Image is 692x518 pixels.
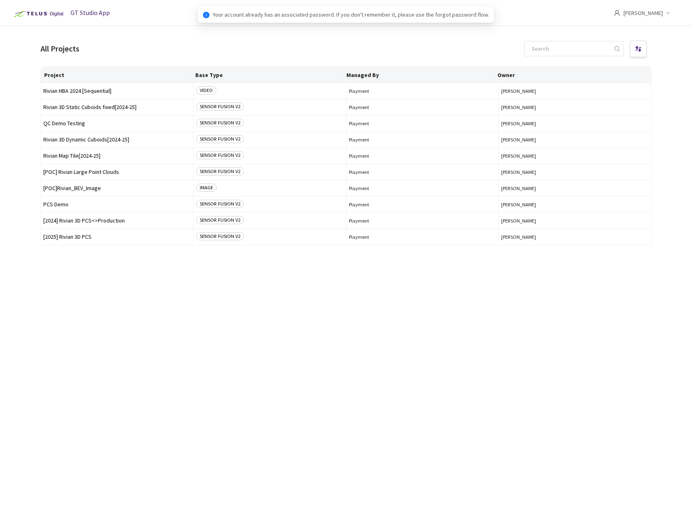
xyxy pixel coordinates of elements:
[349,88,496,94] span: Playment
[349,153,496,159] span: Playment
[666,11,670,15] span: down
[343,67,494,83] th: Managed By
[349,137,496,143] span: Playment
[43,120,191,126] span: QC Demo Testing
[196,184,217,192] span: IMAGE
[501,234,649,240] button: [PERSON_NAME]
[196,216,244,224] span: SENSOR FUSION V2
[527,41,613,56] input: Search
[43,137,191,143] span: Rivian 3D Dynamic Cuboids[2024-25]
[614,10,620,16] span: user
[41,43,79,55] div: All Projects
[196,86,216,94] span: VIDEO
[43,104,191,110] span: Rivian 3D Static Cuboids fixed[2024-25]
[43,201,191,208] span: PCS Demo
[213,10,489,19] span: Your account already has an associated password. If you don't remember it, please use the forgot ...
[349,120,496,126] span: Playment
[349,201,496,208] span: Playment
[10,7,66,20] img: Telus
[501,104,649,110] button: [PERSON_NAME]
[43,234,191,240] span: [2025] Rivian 3D PCS
[41,67,192,83] th: Project
[494,67,645,83] th: Owner
[196,200,244,208] span: SENSOR FUSION V2
[349,185,496,191] span: Playment
[501,137,649,143] button: [PERSON_NAME]
[43,88,191,94] span: Rivian HBA 2024 [Sequential]
[192,67,343,83] th: Base Type
[43,153,191,159] span: Rivian Map Tile[2024-25]
[349,234,496,240] span: Playment
[43,218,191,224] span: [2024] Rivian 3D PCS<>Production
[196,151,244,159] span: SENSOR FUSION V2
[43,185,191,191] span: [POC]Rivian_BEV_Image
[501,88,649,94] button: [PERSON_NAME]
[501,185,649,191] button: [PERSON_NAME]
[501,169,649,175] button: [PERSON_NAME]
[196,167,244,176] span: SENSOR FUSION V2
[349,218,496,224] span: Playment
[349,104,496,110] span: Playment
[203,12,209,18] span: info-circle
[501,153,649,159] button: [PERSON_NAME]
[196,232,244,240] span: SENSOR FUSION V2
[501,218,649,224] button: [PERSON_NAME]
[196,103,244,111] span: SENSOR FUSION V2
[70,9,110,17] span: GT Studio App
[501,120,649,126] button: [PERSON_NAME]
[501,201,649,208] button: [PERSON_NAME]
[349,169,496,175] span: Playment
[43,169,191,175] span: [POC] Rivian Large Point Clouds
[196,135,244,143] span: SENSOR FUSION V2
[196,119,244,127] span: SENSOR FUSION V2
